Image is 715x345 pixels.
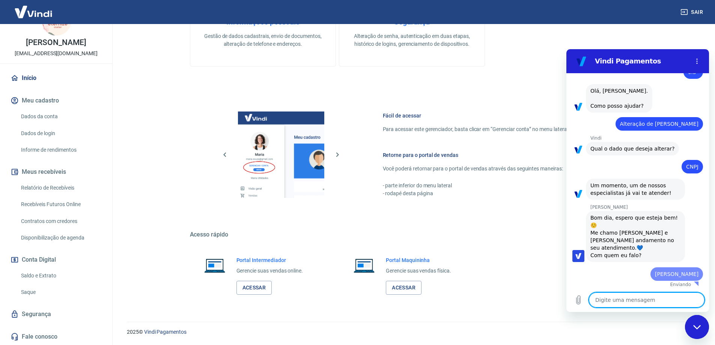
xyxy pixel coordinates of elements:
p: Gerencie suas vendas física. [386,267,451,275]
p: Gerencie suas vendas online. [236,267,303,275]
p: [EMAIL_ADDRESS][DOMAIN_NAME] [15,50,98,57]
p: Você poderá retornar para o portal de vendas através das seguintes maneiras: [383,165,616,173]
p: Gestão de dados cadastrais, envio de documentos, alteração de telefone e endereços. [202,32,324,48]
img: Vindi [9,0,58,23]
img: Imagem de um notebook aberto [348,256,380,274]
a: Dados de login [18,126,103,141]
a: Dados da conta [18,109,103,124]
p: Alteração de senha, autenticação em duas etapas, histórico de logins, gerenciamento de dispositivos. [351,32,473,48]
a: Vindi Pagamentos [144,329,187,335]
img: Imagem de um notebook aberto [199,256,230,274]
h5: Acesso rápido [190,231,634,238]
p: - parte inferior do menu lateral [383,182,616,190]
a: Contratos com credores [18,214,103,229]
button: Meus recebíveis [9,164,103,180]
a: Informe de rendimentos [18,142,103,158]
a: Início [9,70,103,86]
p: - rodapé desta página [383,190,616,197]
h6: Fácil de acessar [383,112,616,119]
p: [PERSON_NAME] [26,39,86,47]
a: Recebíveis Futuros Online [18,197,103,212]
button: Conta Digital [9,252,103,268]
button: Meu cadastro [9,92,103,109]
a: Relatório de Recebíveis [18,180,103,196]
h6: Portal Intermediador [236,256,303,264]
iframe: Botão para abrir a janela de mensagens, conversa em andamento [685,315,709,339]
a: Segurança [9,306,103,322]
h6: Retorne para o portal de vendas [383,151,616,159]
a: Acessar [386,281,421,295]
a: Saldo e Extrato [18,268,103,283]
img: Imagem da dashboard mostrando o botão de gerenciar conta na sidebar no lado esquerdo [238,111,324,198]
a: Acessar [236,281,272,295]
button: Sair [679,5,706,19]
iframe: Janela de mensagens [566,49,709,312]
p: 2025 © [127,328,697,336]
a: Disponibilização de agenda [18,230,103,246]
h6: Portal Maquininha [386,256,451,264]
a: Fale conosco [9,328,103,345]
a: Saque [18,285,103,300]
p: Para acessar este gerenciador, basta clicar em “Gerenciar conta” no menu lateral do portal de ven... [383,125,616,133]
